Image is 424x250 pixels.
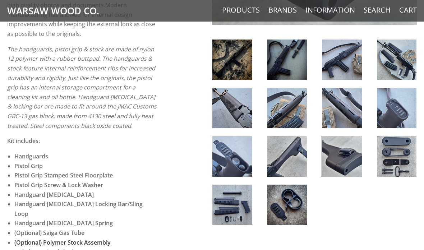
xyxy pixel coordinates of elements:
[7,1,155,38] span: Modern manufacturing has allowed for internal design improvements while keeping the external look...
[222,5,260,15] a: Products
[7,45,157,130] em: The handguards, pistol grip & stock are made of nylon 12 polymer with a rubber buttpad. The handg...
[322,40,362,80] img: Wieger STG-940 Reproduction Furniture Kit
[14,171,113,179] strong: Pistol Grip Stamped Steel Floorplate
[212,88,252,129] img: Wieger STG-940 Reproduction Furniture Kit
[14,239,111,246] a: (Optional) Polymer Stock Assembly
[212,136,252,177] img: Wieger STG-940 Reproduction Furniture Kit
[212,185,252,225] img: Wieger STG-940 Reproduction Furniture Kit
[364,5,391,15] a: Search
[399,5,417,15] a: Cart
[14,219,113,227] strong: Handguard [MEDICAL_DATA] Spring
[377,40,417,80] img: Wieger STG-940 Reproduction Furniture Kit
[322,88,362,129] img: Wieger STG-940 Reproduction Furniture Kit
[377,136,417,177] img: Wieger STG-940 Reproduction Furniture Kit
[7,137,40,145] strong: Kit includes:
[267,136,307,177] img: Wieger STG-940 Reproduction Furniture Kit
[305,5,355,15] a: Information
[268,5,297,15] a: Brands
[212,40,252,80] img: Wieger STG-940 Reproduction Furniture Kit
[14,229,84,237] strong: (Optional) Saiga Gas Tube
[14,152,48,160] strong: Handguards
[14,191,94,199] strong: Handguard [MEDICAL_DATA]
[14,162,43,170] strong: Pistol Grip
[267,88,307,129] img: Wieger STG-940 Reproduction Furniture Kit
[267,40,307,80] img: Wieger STG-940 Reproduction Furniture Kit
[14,181,103,189] strong: Pistol Grip Screw & Lock Washer
[267,185,307,225] img: Wieger STG-940 Reproduction Furniture Kit
[14,200,143,218] strong: Handguard [MEDICAL_DATA] Locking Bar/Sling Loop
[377,88,417,129] img: Wieger STG-940 Reproduction Furniture Kit
[322,136,362,177] img: Wieger STG-940 Reproduction Furniture Kit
